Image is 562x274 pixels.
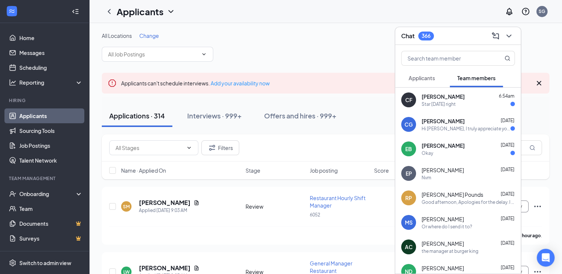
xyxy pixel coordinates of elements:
div: Onboarding [19,190,77,198]
span: General Manager Restaurant [310,260,353,274]
button: ChevronDown [503,30,515,42]
div: Team Management [9,175,81,182]
input: All Job Postings [108,50,198,58]
button: ComposeMessage [490,30,501,42]
span: Name · Applied On [121,167,166,174]
div: Hi [PERSON_NAME], I truly appreciate you giving me the opportunity to work for Burger King. After... [422,125,510,132]
a: Talent Network [19,153,83,168]
svg: UserCheck [9,190,16,198]
div: SM [123,203,130,210]
svg: Notifications [505,7,514,16]
span: 6:54am [499,93,514,99]
span: [PERSON_NAME] [422,264,464,272]
svg: ChevronDown [201,51,207,57]
div: Offers and hires · 999+ [264,111,337,120]
a: DocumentsCrown [19,216,83,231]
div: EP [406,170,412,177]
div: AC [405,243,413,251]
span: All Locations [102,32,132,39]
div: Reporting [19,79,83,86]
div: Open Intercom Messenger [537,249,555,267]
svg: ChevronDown [504,32,513,40]
div: Nvm [422,174,431,181]
svg: MagnifyingGlass [529,145,535,151]
svg: Filter [208,143,217,152]
span: 6052 [310,212,320,218]
svg: Ellipses [533,202,542,211]
a: Messages [19,45,83,60]
span: [DATE] [501,240,514,246]
div: Star [DATE] right [422,101,456,107]
h3: Chat [401,32,415,40]
a: Applicants [19,108,83,123]
svg: WorkstreamLogo [8,7,16,15]
span: Score [374,167,389,174]
span: [DATE] [501,216,514,221]
svg: Document [194,265,199,271]
div: Interviews · 999+ [187,111,242,120]
span: Job posting [310,167,338,174]
svg: Error [108,79,117,88]
div: Review [246,203,305,210]
svg: ChevronDown [186,145,192,151]
div: SG [539,8,545,14]
svg: ChevronDown [166,7,175,16]
div: EB [405,145,412,153]
span: [PERSON_NAME] [422,117,465,125]
div: Or where do I send it to? [422,224,472,230]
a: SurveysCrown [19,231,83,246]
svg: Analysis [9,79,16,86]
button: Filter Filters [201,140,239,155]
div: 366 [422,33,431,39]
div: Applications · 314 [109,111,165,120]
div: CF [405,96,412,104]
span: [DATE] [501,265,514,270]
a: Job Postings [19,138,83,153]
span: [PERSON_NAME] [422,142,465,149]
h5: [PERSON_NAME] [139,264,191,272]
a: Home [19,30,83,45]
span: Stage [246,167,260,174]
div: MS [405,219,413,226]
svg: MagnifyingGlass [504,55,510,61]
span: Restaurant Hourly Shift Manager [310,195,366,209]
a: Sourcing Tools [19,123,83,138]
svg: ChevronLeft [105,7,114,16]
span: [PERSON_NAME] [422,166,464,174]
input: Search team member [402,51,490,65]
div: CG [405,121,413,128]
svg: Settings [9,259,16,267]
div: the manager at burger king [422,248,478,254]
svg: Document [194,200,199,206]
b: an hour ago [516,233,541,238]
h1: Applicants [117,5,163,18]
svg: Collapse [72,8,79,15]
h5: [PERSON_NAME] [139,199,191,207]
a: Add your availability now [211,80,270,87]
span: [PERSON_NAME] [422,93,465,100]
span: [PERSON_NAME] [422,240,464,247]
input: All Stages [116,144,183,152]
span: [PERSON_NAME] Pounds [422,191,483,198]
div: Good afternoon, Apologies for the delay. I have you starting at the [GEOGRAPHIC_DATA] location. [... [422,199,515,205]
div: RP [405,194,412,202]
span: [PERSON_NAME] [422,215,464,223]
svg: ComposeMessage [491,32,500,40]
div: Applied [DATE] 9:03 AM [139,207,199,214]
div: Hiring [9,97,81,104]
svg: QuestionInfo [521,7,530,16]
span: [DATE] [501,191,514,197]
span: Team members [457,75,496,81]
span: Applicants can't schedule interviews. [121,80,270,87]
a: Team [19,201,83,216]
div: Switch to admin view [19,259,71,267]
a: Scheduling [19,60,83,75]
span: [DATE] [501,118,514,123]
span: Change [139,32,159,39]
span: [DATE] [501,142,514,148]
svg: Cross [535,79,543,88]
span: Applicants [409,75,435,81]
span: [DATE] [501,167,514,172]
div: Okay [422,150,433,156]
